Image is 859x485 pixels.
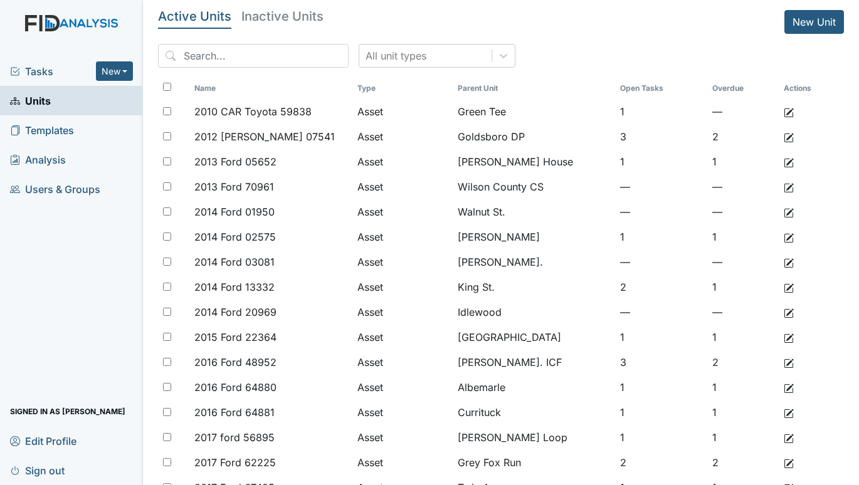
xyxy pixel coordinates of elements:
td: 2 [707,124,779,149]
td: — [615,300,707,325]
span: Units [10,91,51,110]
td: 2 [707,350,779,375]
td: Green Tee [453,99,615,124]
span: 2017 Ford 62225 [194,455,276,470]
span: Signed in as [PERSON_NAME] [10,402,125,421]
span: 2014 Ford 02575 [194,229,276,244]
td: [PERSON_NAME] Loop [453,425,615,450]
td: Asset [352,174,453,199]
td: — [615,174,707,199]
td: Idlewood [453,300,615,325]
td: 1 [707,400,779,425]
td: Asset [352,400,453,425]
td: 1 [707,274,779,300]
td: 1 [615,325,707,350]
td: — [707,174,779,199]
td: Currituck [453,400,615,425]
td: — [615,199,707,224]
td: — [707,300,779,325]
span: Analysis [10,150,66,169]
span: Sign out [10,461,65,480]
td: Goldsboro DP [453,124,615,149]
td: Asset [352,149,453,174]
span: 2016 Ford 64881 [194,405,275,420]
input: Search... [158,44,349,68]
td: 1 [707,425,779,450]
td: — [615,249,707,274]
a: New Unit [784,10,844,34]
td: — [707,99,779,124]
td: 1 [615,375,707,400]
td: Grey Fox Run [453,450,615,475]
span: 2010 CAR Toyota 59838 [194,104,312,119]
td: 1 [707,224,779,249]
th: Toggle SortBy [189,78,352,99]
th: Actions [779,78,841,99]
span: Templates [10,120,74,140]
input: Toggle All Rows Selected [163,83,171,91]
td: 1 [615,149,707,174]
td: 2 [615,274,707,300]
td: 1 [615,425,707,450]
td: 3 [615,124,707,149]
div: All unit types [366,48,426,63]
td: Asset [352,350,453,375]
span: 2015 Ford 22364 [194,330,277,345]
span: 2014 Ford 01950 [194,204,275,219]
td: Asset [352,375,453,400]
td: 1 [615,224,707,249]
th: Toggle SortBy [352,78,453,99]
h5: Active Units [158,10,231,23]
td: Wilson County CS [453,174,615,199]
th: Toggle SortBy [707,78,779,99]
td: Asset [352,274,453,300]
td: 1 [707,149,779,174]
th: Toggle SortBy [615,78,707,99]
td: Asset [352,224,453,249]
td: 1 [707,375,779,400]
td: 3 [615,350,707,375]
span: Edit Profile [10,431,76,451]
td: Walnut St. [453,199,615,224]
td: [PERSON_NAME]. [453,249,615,274]
td: [PERSON_NAME] House [453,149,615,174]
a: Tasks [10,64,96,79]
h5: Inactive Units [241,10,324,23]
td: 1 [615,400,707,425]
th: Toggle SortBy [453,78,615,99]
td: — [707,199,779,224]
span: 2016 Ford 48952 [194,355,277,370]
span: 2013 Ford 05652 [194,154,277,169]
span: 2016 Ford 64880 [194,380,277,395]
td: 1 [615,99,707,124]
button: New [96,61,134,81]
td: Asset [352,300,453,325]
td: [PERSON_NAME]. ICF [453,350,615,375]
td: 1 [707,325,779,350]
span: 2014 Ford 13332 [194,279,275,295]
span: 2014 Ford 03081 [194,254,275,269]
td: Asset [352,249,453,274]
td: Asset [352,124,453,149]
td: Asset [352,325,453,350]
span: Users & Groups [10,179,100,199]
span: 2017 ford 56895 [194,430,275,445]
td: Asset [352,450,453,475]
td: [GEOGRAPHIC_DATA] [453,325,615,350]
td: 2 [707,450,779,475]
td: Asset [352,199,453,224]
span: 2013 Ford 70961 [194,179,274,194]
td: [PERSON_NAME] [453,224,615,249]
span: 2014 Ford 20969 [194,305,277,320]
td: 2 [615,450,707,475]
td: Asset [352,425,453,450]
td: Albemarle [453,375,615,400]
td: King St. [453,274,615,300]
td: Asset [352,99,453,124]
td: — [707,249,779,274]
span: 2012 [PERSON_NAME] 07541 [194,129,335,144]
